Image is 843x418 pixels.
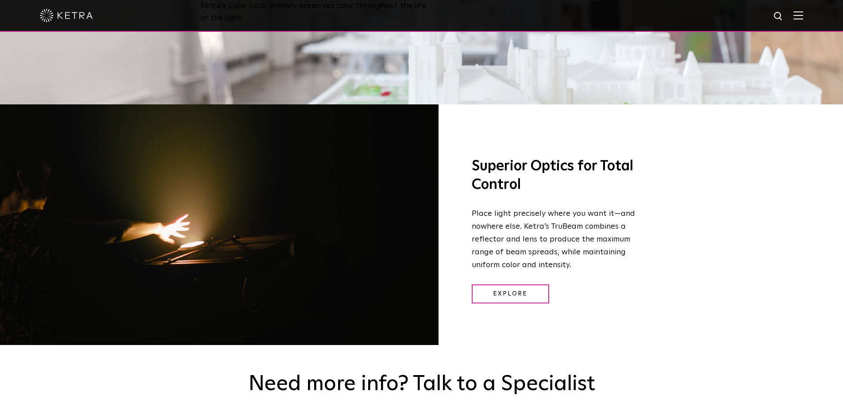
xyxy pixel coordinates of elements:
h2: Need more info? Talk to a Specialist [234,372,610,397]
h3: Superior Optics for Total Control [472,157,638,194]
img: search icon [773,11,784,22]
a: Explore [472,284,549,303]
img: Hamburger%20Nav.svg [793,11,803,19]
p: Place light precisely where you want it—and nowhere else. Ketra’s TruBeam combines a reflector an... [472,207,638,271]
img: ketra-logo-2019-white [40,9,93,22]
